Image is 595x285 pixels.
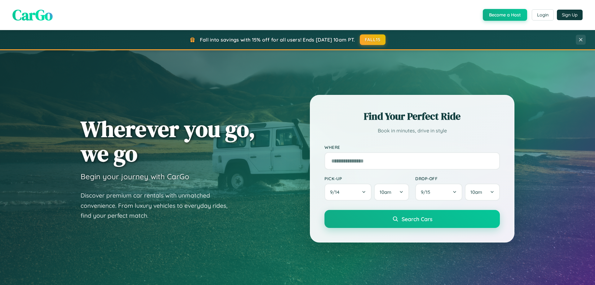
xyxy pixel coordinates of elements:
[415,176,500,181] label: Drop-off
[200,37,355,43] span: Fall into savings with 15% off for all users! Ends [DATE] 10am PT.
[374,184,409,201] button: 10am
[330,189,342,195] span: 9 / 14
[324,145,500,150] label: Where
[483,9,527,21] button: Become a Host
[324,176,409,181] label: Pick-up
[465,184,500,201] button: 10am
[81,117,255,166] h1: Wherever you go, we go
[12,5,53,25] span: CarGo
[324,109,500,123] h2: Find Your Perfect Ride
[81,172,189,181] h3: Begin your journey with CarGo
[81,190,236,221] p: Discover premium car rentals with unmatched convenience. From luxury vehicles to everyday rides, ...
[380,189,391,195] span: 10am
[324,184,372,201] button: 9/14
[421,189,433,195] span: 9 / 15
[470,189,482,195] span: 10am
[532,9,554,20] button: Login
[324,126,500,135] p: Book in minutes, drive in style
[324,210,500,228] button: Search Cars
[402,216,432,222] span: Search Cars
[360,34,386,45] button: FALL15
[415,184,462,201] button: 9/15
[557,10,583,20] button: Sign Up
